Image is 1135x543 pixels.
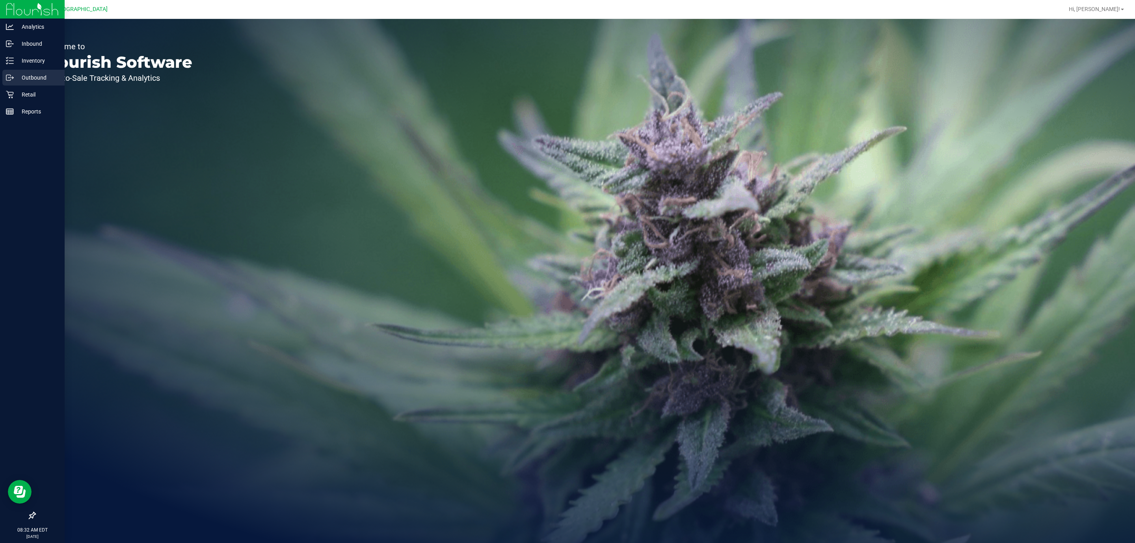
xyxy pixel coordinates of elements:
[14,107,61,116] p: Reports
[1069,6,1120,12] span: Hi, [PERSON_NAME]!
[14,39,61,48] p: Inbound
[43,74,192,82] p: Seed-to-Sale Tracking & Analytics
[14,56,61,65] p: Inventory
[54,6,108,13] span: [GEOGRAPHIC_DATA]
[6,108,14,115] inline-svg: Reports
[6,23,14,31] inline-svg: Analytics
[43,54,192,70] p: Flourish Software
[8,480,32,504] iframe: Resource center
[6,74,14,82] inline-svg: Outbound
[14,22,61,32] p: Analytics
[6,57,14,65] inline-svg: Inventory
[14,73,61,82] p: Outbound
[6,91,14,99] inline-svg: Retail
[4,534,61,539] p: [DATE]
[4,526,61,534] p: 08:32 AM EDT
[6,40,14,48] inline-svg: Inbound
[43,43,192,50] p: Welcome to
[14,90,61,99] p: Retail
